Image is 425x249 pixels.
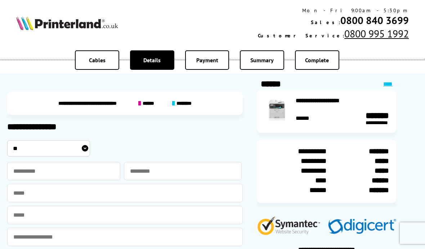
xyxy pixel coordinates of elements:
[16,16,118,30] img: Printerland Logo
[196,56,218,64] span: Payment
[258,32,344,39] span: Customer Service:
[143,56,161,64] span: Details
[89,56,106,64] span: Cables
[258,7,409,14] div: Mon - Fri 9:00am - 5:30pm
[311,19,340,26] span: Sales:
[344,27,409,40] a: 0800 995 1992
[250,56,274,64] span: Summary
[340,14,409,27] a: 0800 840 3699
[305,56,329,64] span: Complete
